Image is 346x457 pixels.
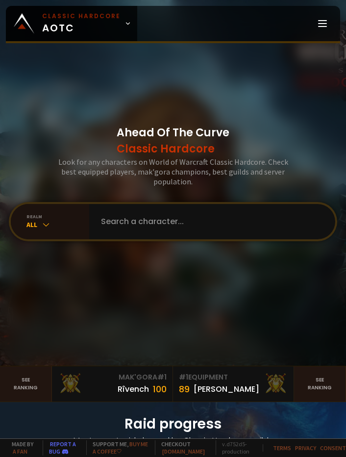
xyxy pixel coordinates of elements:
input: Search a character... [95,204,324,239]
span: AOTC [42,12,121,35]
a: a fan [13,448,27,455]
span: Support me, [86,440,149,455]
span: # 1 [157,372,167,382]
a: [DOMAIN_NAME] [162,448,205,455]
div: [PERSON_NAME] [194,383,259,395]
small: Classic Hardcore [42,12,121,21]
span: Made by [6,440,37,455]
span: # 1 [179,372,188,382]
div: 89 [179,382,190,396]
div: 100 [153,382,167,396]
a: Buy me a coffee [93,440,148,455]
a: Terms [273,444,291,452]
a: Classic HardcoreAOTC [6,6,137,41]
span: v. d752d5 - production [216,440,257,455]
div: Equipment [179,372,288,382]
div: realm [26,213,89,220]
a: Mak'Gora#1Rîvench100 [52,366,173,402]
span: Checkout [155,440,210,455]
span: Classic Hardcore [117,141,229,157]
a: Privacy [295,444,316,452]
h3: Look for any characters on World of Warcraft Classic Hardcore. Check best equipped players, mak'g... [52,157,294,186]
a: #1Equipment89[PERSON_NAME] [173,366,294,402]
div: Rîvench [118,383,149,395]
h1: Raid progress [12,414,334,434]
h4: Most recent raid cleaned by Classic Hardcore guilds [12,434,334,447]
a: Report a bug [49,440,76,455]
a: Consent [320,444,346,452]
div: Mak'Gora [58,372,167,382]
a: Seeranking [294,366,346,402]
h1: Ahead Of The Curve [117,125,229,157]
div: All [26,220,89,229]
